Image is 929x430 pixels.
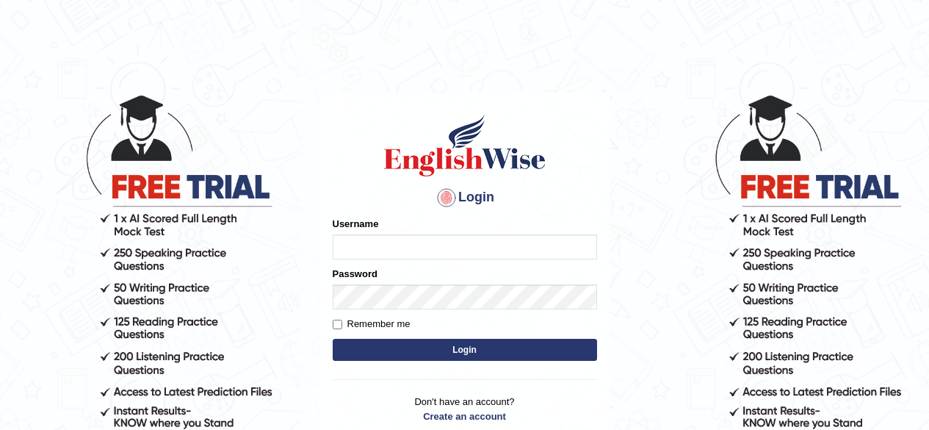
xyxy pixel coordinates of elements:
[333,267,377,281] label: Password
[333,317,411,332] label: Remember me
[333,339,597,361] button: Login
[333,409,597,423] a: Create an account
[333,217,379,231] label: Username
[333,320,342,329] input: Remember me
[333,186,597,209] h4: Login
[381,112,549,179] img: Logo of English Wise sign in for intelligent practice with AI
